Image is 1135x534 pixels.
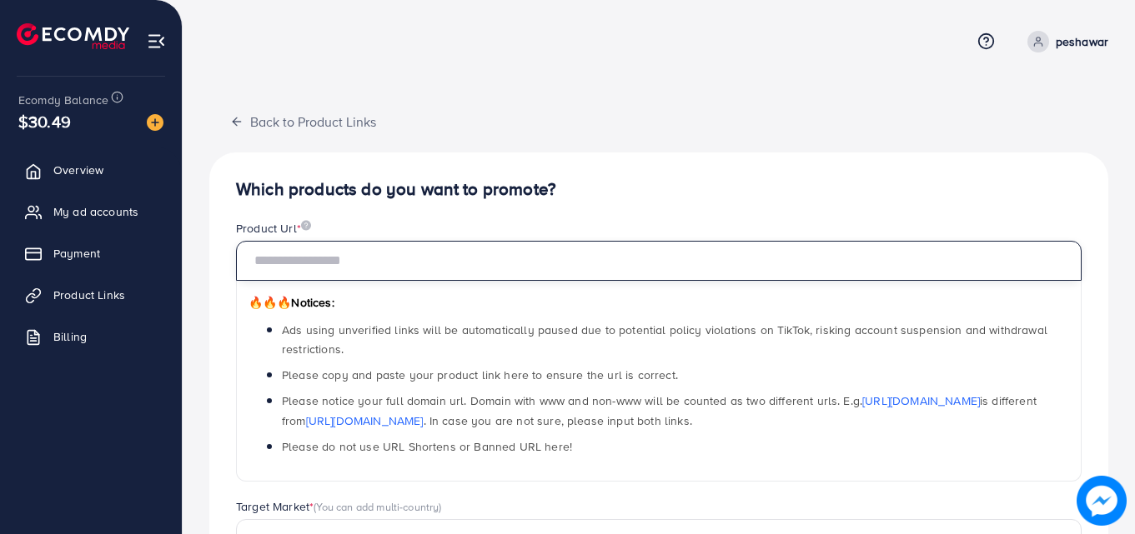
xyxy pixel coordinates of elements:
[1021,31,1108,52] a: peshawar
[236,179,1082,200] h4: Which products do you want to promote?
[209,103,397,139] button: Back to Product Links
[282,322,1047,357] span: Ads using unverified links will be automatically paused due to potential policy violations on Tik...
[13,278,169,312] a: Product Links
[18,92,108,108] span: Ecomdy Balance
[13,195,169,228] a: My ad accounts
[1077,476,1127,526] img: image
[1056,32,1108,52] p: peshawar
[18,109,71,133] span: $30.49
[147,32,166,51] img: menu
[249,294,334,311] span: Notices:
[147,114,163,131] img: image
[53,287,125,303] span: Product Links
[314,499,441,514] span: (You can add multi-country)
[13,237,169,270] a: Payment
[53,162,103,178] span: Overview
[301,220,311,231] img: image
[17,23,129,49] img: logo
[236,498,442,515] label: Target Market
[13,153,169,187] a: Overview
[282,367,678,383] span: Please copy and paste your product link here to ensure the url is correct.
[53,328,87,345] span: Billing
[53,203,138,220] span: My ad accounts
[53,245,100,262] span: Payment
[236,220,311,237] label: Product Url
[306,412,424,429] a: [URL][DOMAIN_NAME]
[862,392,980,409] a: [URL][DOMAIN_NAME]
[13,320,169,353] a: Billing
[282,392,1037,428] span: Please notice your full domain url. Domain with www and non-www will be counted as two different ...
[282,438,572,455] span: Please do not use URL Shortens or Banned URL here!
[249,294,291,311] span: 🔥🔥🔥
